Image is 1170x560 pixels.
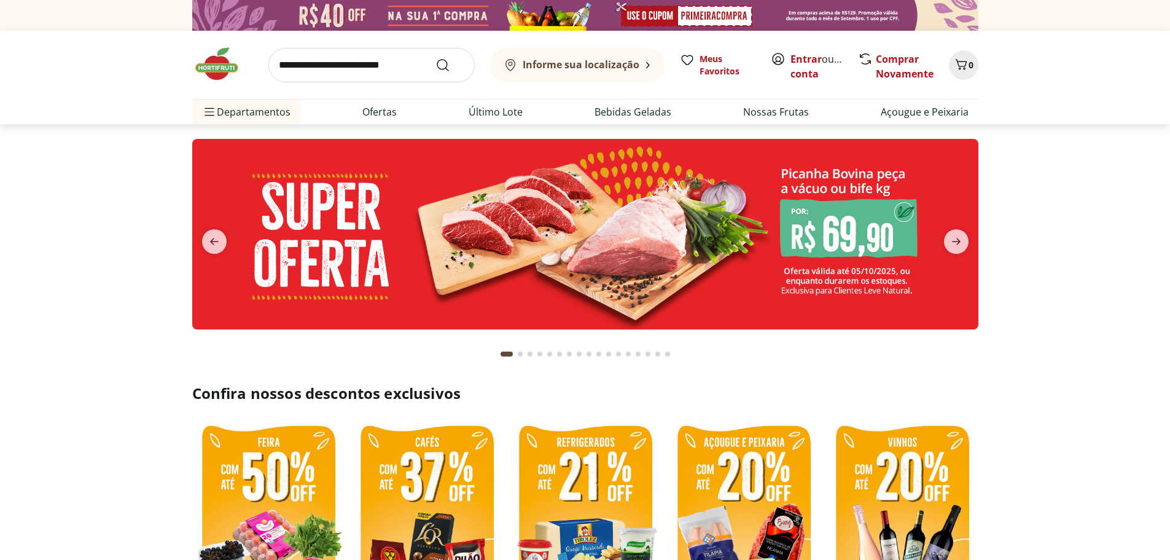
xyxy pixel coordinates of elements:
a: Meus Favoritos [680,53,756,77]
button: Go to page 7 from fs-carousel [564,339,574,369]
button: Go to page 3 from fs-carousel [525,339,535,369]
input: search [268,48,475,82]
a: Último Lote [469,105,523,119]
img: Hortifruti [192,45,254,82]
button: Go to page 12 from fs-carousel [614,339,623,369]
button: Go to page 10 from fs-carousel [594,339,604,369]
span: 0 [969,59,973,71]
a: Entrar [790,52,822,66]
span: ou [790,52,845,81]
button: Carrinho [949,50,978,80]
a: Bebidas Geladas [595,105,671,119]
span: Meus Favoritos [700,53,756,77]
button: Submit Search [435,58,465,73]
button: Go to page 15 from fs-carousel [643,339,653,369]
b: Informe sua localização [523,58,639,71]
button: Go to page 8 from fs-carousel [574,339,584,369]
button: previous [192,229,236,254]
button: Go to page 2 from fs-carousel [515,339,525,369]
h2: Confira nossos descontos exclusivos [192,384,978,403]
button: Informe sua localização [489,48,665,82]
a: Nossas Frutas [743,105,809,119]
img: super oferta [192,139,978,329]
a: Criar conta [790,52,858,81]
button: Go to page 5 from fs-carousel [545,339,555,369]
button: Go to page 16 from fs-carousel [653,339,663,369]
a: Comprar Novamente [876,52,934,81]
button: Go to page 9 from fs-carousel [584,339,594,369]
a: Ofertas [362,105,397,119]
button: next [934,229,978,254]
button: Menu [202,97,217,127]
span: Departamentos [202,97,291,127]
a: Açougue e Peixaria [881,105,969,119]
button: Go to page 4 from fs-carousel [535,339,545,369]
button: Go to page 17 from fs-carousel [663,339,673,369]
button: Current page from fs-carousel [498,339,515,369]
button: Go to page 14 from fs-carousel [633,339,643,369]
button: Go to page 11 from fs-carousel [604,339,614,369]
button: Go to page 13 from fs-carousel [623,339,633,369]
button: Go to page 6 from fs-carousel [555,339,564,369]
